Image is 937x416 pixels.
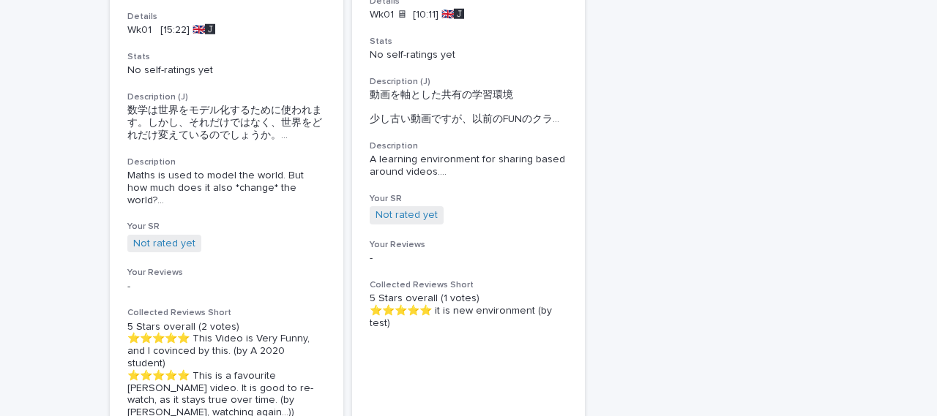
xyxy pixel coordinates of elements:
h3: Your Reviews [370,239,568,251]
span: A learning environment for sharing based around videos. ... [370,154,568,178]
h3: Your Reviews [127,267,326,279]
p: - [127,281,326,293]
div: Maths is used to model the world. But how much does it also *change* the world? You will hear the... [127,170,326,206]
p: No self-ratings yet [127,64,326,77]
p: 5 Stars overall (1 votes) ⭐️⭐️⭐️⭐️⭐️ it is new environment (by test) [370,292,568,329]
p: Wk01 [15:22] 🇬🇧🅹️ [127,24,326,37]
a: Not rated yet [133,238,195,250]
h3: Description (J) [127,91,326,103]
p: Wk01 🖥 [10:11] 🇬🇧🅹️ [370,9,568,21]
h3: Your SR [370,193,568,205]
h3: Stats [127,51,326,63]
h3: Stats [370,36,568,48]
span: 動画を軸とした共有の学習環境 少し古い動画ですが、以前のFUNのクラ ... [370,89,568,126]
a: Not rated yet [376,209,438,222]
div: A learning environment for sharing based around videos. The video is a little old, and you can se... [370,154,568,178]
h3: Details [127,11,326,23]
div: 数学は世界をモデル化するために使われます。しかし、それだけではなく、世界をどれだけ変えているのでしょうか。 ブラックボックス」という言葉を耳にすることがありますが、これは実際には理解できない方法... [127,105,326,141]
h3: Your SR [127,221,326,232]
p: - [370,252,568,265]
p: No self-ratings yet [370,49,568,61]
h3: Collected Reviews Short [370,279,568,291]
h3: Description (J) [370,76,568,88]
span: 数学は世界をモデル化するために使われます。しかし、それだけではなく、世界をどれだけ変えているのでしょうか。 ... [127,105,326,141]
div: 動画を軸とした共有の学習環境 少し古い動画ですが、以前のFUNのクラスシステム「manaba」をご覧いただけます。 0:00 Stackerを用いる理由 0:52 講義の検索方法 1:09 学習... [370,89,568,126]
h3: Description [370,140,568,152]
span: Maths is used to model the world. But how much does it also *change* the world? ... [127,170,326,206]
h3: Collected Reviews Short [127,307,326,319]
h3: Description [127,156,326,168]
